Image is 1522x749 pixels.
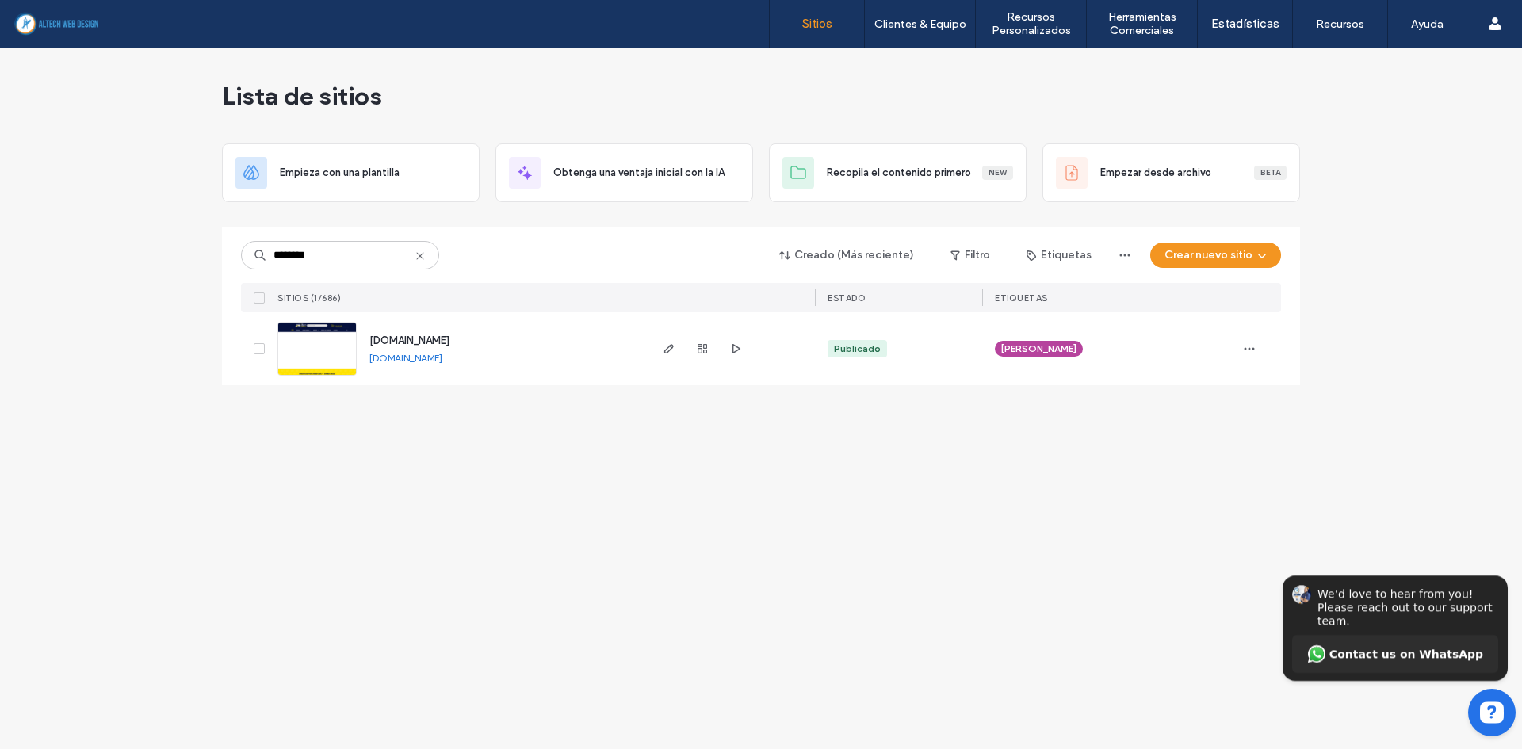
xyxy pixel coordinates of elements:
[827,165,971,181] span: Recopila el contenido primero
[1087,10,1197,37] label: Herramientas Comerciales
[34,11,78,25] span: Ayuda
[1316,17,1364,31] label: Recursos
[1150,243,1281,268] button: Crear nuevo sitio
[802,17,832,31] label: Sitios
[834,342,881,356] div: Publicado
[1100,165,1211,181] span: Empezar desde archivo
[280,165,400,181] span: Empieza con una plantilla
[976,10,1086,37] label: Recursos Personalizados
[874,17,966,31] label: Clientes & Equipo
[369,352,442,364] a: [DOMAIN_NAME]
[1001,342,1076,356] span: [PERSON_NAME]
[995,292,1048,304] span: ETIQUETAS
[222,143,480,202] div: Empieza con una plantilla
[553,165,725,181] span: Obtenga una ventaja inicial con la IA
[1254,166,1287,180] div: Beta
[766,243,928,268] button: Creado (Más reciente)
[982,166,1013,180] div: New
[935,243,1006,268] button: Filtro
[495,143,753,202] div: Obtenga una ventaja inicial con la IA
[1211,17,1279,31] label: Estadísticas
[1211,183,1522,749] iframe: OpenWidget widget
[828,292,866,304] span: ESTADO
[277,292,341,304] span: SITIOS (1/686)
[222,80,382,112] span: Lista de sitios
[1411,17,1444,31] label: Ayuda
[769,143,1027,202] div: Recopila el contenido primeroNew
[1042,143,1300,202] div: Empezar desde archivoBeta
[1012,243,1106,268] button: Etiquetas
[369,334,449,346] a: [DOMAIN_NAME]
